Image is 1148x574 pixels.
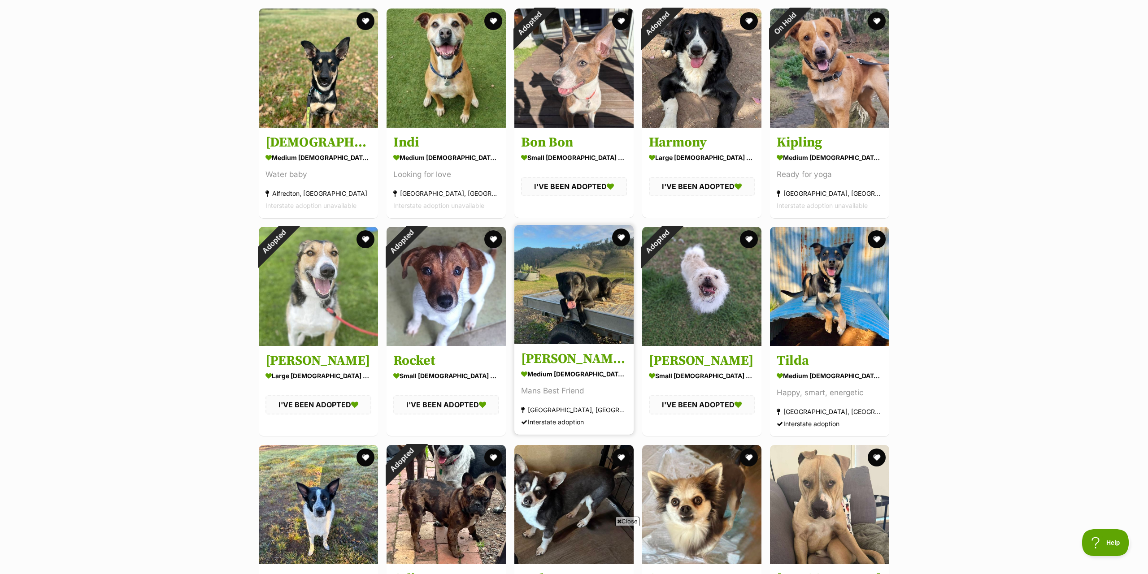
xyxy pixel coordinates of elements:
a: [DEMOGRAPHIC_DATA] medium [DEMOGRAPHIC_DATA] Dog Water baby Alfredton, [GEOGRAPHIC_DATA] Intersta... [259,127,378,218]
div: medium [DEMOGRAPHIC_DATA] Dog [777,151,883,164]
button: favourite [484,12,502,30]
h3: [PERSON_NAME] [265,352,371,369]
button: favourite [357,12,374,30]
img: Scrappy [642,445,761,564]
div: small [DEMOGRAPHIC_DATA] Dog [521,151,627,164]
button: favourite [740,449,758,466]
button: favourite [612,12,630,30]
a: Kipling medium [DEMOGRAPHIC_DATA] Dog Ready for yoga [GEOGRAPHIC_DATA], [GEOGRAPHIC_DATA] Interst... [770,127,889,218]
img: Sammy [259,227,378,346]
div: [GEOGRAPHIC_DATA], [GEOGRAPHIC_DATA] [521,404,627,416]
img: Indi [387,9,506,128]
h3: [DEMOGRAPHIC_DATA] [265,134,371,151]
div: large [DEMOGRAPHIC_DATA] Dog [265,369,371,382]
img: Rocket [387,227,506,346]
div: medium [DEMOGRAPHIC_DATA] Dog [777,369,883,382]
div: Interstate adoption [521,416,627,428]
div: [GEOGRAPHIC_DATA], [GEOGRAPHIC_DATA] [777,187,883,199]
a: [PERSON_NAME] 2 medium [DEMOGRAPHIC_DATA] Dog Mans Best Friend [GEOGRAPHIC_DATA], [GEOGRAPHIC_DAT... [514,344,634,435]
button: favourite [612,229,630,246]
button: favourite [868,449,886,466]
button: favourite [740,230,758,248]
a: Adopted [514,121,634,129]
h3: Kipling [777,134,883,151]
div: Adopted [375,215,428,268]
div: [GEOGRAPHIC_DATA], [GEOGRAPHIC_DATA] [777,406,883,418]
div: Looking for love [393,168,499,181]
span: Interstate adoption unavailable [265,202,357,209]
div: Adopted [247,215,300,268]
img: Kipling [770,9,889,128]
button: favourite [357,449,374,466]
div: Adopted [631,215,684,268]
button: favourite [484,449,502,466]
div: I'VE BEEN ADOPTED [265,395,371,414]
span: Interstate adoption unavailable [393,202,484,209]
a: [PERSON_NAME] small [DEMOGRAPHIC_DATA] Dog I'VE BEEN ADOPTED favourite [642,345,761,436]
img: Max [259,445,378,564]
img: Bob 2 [514,225,634,344]
iframe: Advertisement [411,529,737,570]
div: I'VE BEEN ADOPTED [393,395,499,414]
img: Zeus [259,9,378,128]
div: Adopted [375,433,428,487]
iframe: Help Scout Beacon - Open [1082,529,1130,556]
img: Tilda [770,227,889,346]
div: Water baby [265,168,371,181]
img: Jack [514,445,634,564]
h3: Harmony [649,134,755,151]
img: Jack Pfeffermann-Hegmann [642,227,761,346]
div: medium [DEMOGRAPHIC_DATA] Dog [393,151,499,164]
a: Adopted [387,339,506,348]
h3: Indi [393,134,499,151]
a: Adopted [259,339,378,348]
div: medium [DEMOGRAPHIC_DATA] Dog [521,367,627,380]
button: favourite [484,230,502,248]
button: favourite [612,449,630,466]
a: Adopted [642,339,761,348]
button: favourite [868,12,886,30]
span: Close [615,517,639,526]
a: Harmony large [DEMOGRAPHIC_DATA] Dog I'VE BEEN ADOPTED favourite [642,127,761,217]
div: [GEOGRAPHIC_DATA], [GEOGRAPHIC_DATA] [393,187,499,199]
img: Butch [770,445,889,564]
div: small [DEMOGRAPHIC_DATA] Dog [393,369,499,382]
div: small [DEMOGRAPHIC_DATA] Dog [649,369,755,382]
div: Happy, smart, energetic [777,387,883,399]
button: favourite [868,230,886,248]
button: favourite [357,230,374,248]
img: Harmony [642,9,761,128]
div: Alfredton, [GEOGRAPHIC_DATA] [265,187,371,199]
span: Interstate adoption unavailable [777,202,868,209]
h3: Rocket [393,352,499,369]
a: [PERSON_NAME] large [DEMOGRAPHIC_DATA] Dog I'VE BEEN ADOPTED favourite [259,345,378,436]
a: Bon Bon small [DEMOGRAPHIC_DATA] Dog I'VE BEEN ADOPTED favourite [514,127,634,217]
a: Rocket small [DEMOGRAPHIC_DATA] Dog I'VE BEEN ADOPTED favourite [387,345,506,436]
div: large [DEMOGRAPHIC_DATA] Dog [649,151,755,164]
div: Ready for yoga [777,168,883,181]
a: Adopted [387,557,506,566]
div: Mans Best Friend [521,385,627,397]
h3: Bon Bon [521,134,627,151]
button: favourite [740,12,758,30]
div: I'VE BEEN ADOPTED [649,395,755,414]
div: medium [DEMOGRAPHIC_DATA] Dog [265,151,371,164]
div: I'VE BEEN ADOPTED [649,177,755,196]
h3: Tilda [777,352,883,369]
a: On Hold [770,121,889,129]
div: I'VE BEEN ADOPTED [521,177,627,196]
h3: [PERSON_NAME] 2 [521,350,627,367]
a: Adopted [642,121,761,129]
a: Indi medium [DEMOGRAPHIC_DATA] Dog Looking for love [GEOGRAPHIC_DATA], [GEOGRAPHIC_DATA] Intersta... [387,127,506,218]
div: Interstate adoption [777,418,883,430]
img: Bon Bon [514,9,634,128]
h3: [PERSON_NAME] [649,352,755,369]
a: Tilda medium [DEMOGRAPHIC_DATA] Dog Happy, smart, energetic [GEOGRAPHIC_DATA], [GEOGRAPHIC_DATA] ... [770,345,889,436]
img: Odi [387,445,506,564]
